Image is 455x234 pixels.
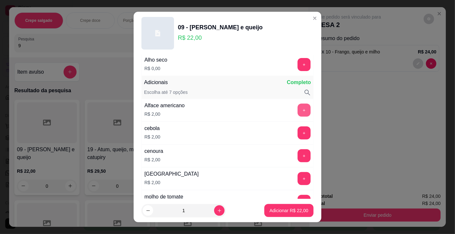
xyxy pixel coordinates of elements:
p: R$ 2,00 [144,111,185,117]
p: Adicionais [144,79,168,86]
button: decrease-product-quantity [143,205,153,216]
button: add [298,149,311,162]
div: molho de tomate [144,193,183,201]
button: Adicionar R$ 22,00 [264,204,314,217]
button: add [298,58,311,71]
button: add [298,126,311,139]
p: Completo [287,79,311,86]
p: Escolha até 7 opções [144,89,188,96]
p: R$ 2,00 [144,179,199,186]
p: R$ 2,00 [144,156,163,163]
p: Adicionar R$ 22,00 [270,207,308,214]
button: add [298,104,311,117]
button: increase-product-quantity [214,205,225,216]
p: R$ 22,00 [178,33,263,42]
p: R$ 0,00 [144,65,167,72]
div: 09 - [PERSON_NAME] e queijo [178,23,263,32]
div: cenoura [144,147,163,155]
div: [GEOGRAPHIC_DATA] [144,170,199,178]
button: add [298,195,311,208]
div: cebola [144,124,160,132]
div: Alho seco [144,56,167,64]
p: R$ 2,00 [144,134,160,140]
button: Close [310,13,320,23]
div: Alface americano [144,102,185,110]
button: add [298,172,311,185]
